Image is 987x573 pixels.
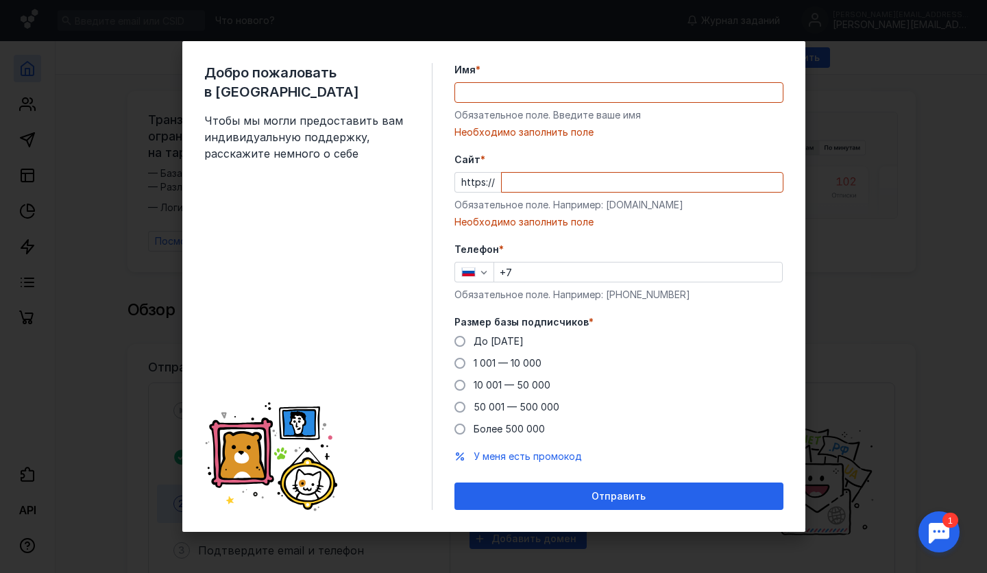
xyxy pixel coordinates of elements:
span: До [DATE] [474,335,524,347]
button: У меня есть промокод [474,450,582,463]
span: У меня есть промокод [474,450,582,462]
span: Размер базы подписчиков [454,315,589,329]
div: Необходимо заполнить поле [454,215,783,229]
span: 1 001 — 10 000 [474,357,541,369]
span: Более 500 000 [474,423,545,435]
span: Отправить [592,491,646,502]
span: Имя [454,63,476,77]
div: Обязательное поле. Например: [DOMAIN_NAME] [454,198,783,212]
span: Телефон [454,243,499,256]
span: Cайт [454,153,480,167]
span: Чтобы мы могли предоставить вам индивидуальную поддержку, расскажите немного о себе [204,112,410,162]
span: Добро пожаловать в [GEOGRAPHIC_DATA] [204,63,410,101]
div: Необходимо заполнить поле [454,125,783,139]
div: Обязательное поле. Введите ваше имя [454,108,783,122]
div: 1 [31,8,47,23]
span: 50 001 — 500 000 [474,401,559,413]
button: Отправить [454,483,783,510]
div: Обязательное поле. Например: [PHONE_NUMBER] [454,288,783,302]
span: 10 001 — 50 000 [474,379,550,391]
